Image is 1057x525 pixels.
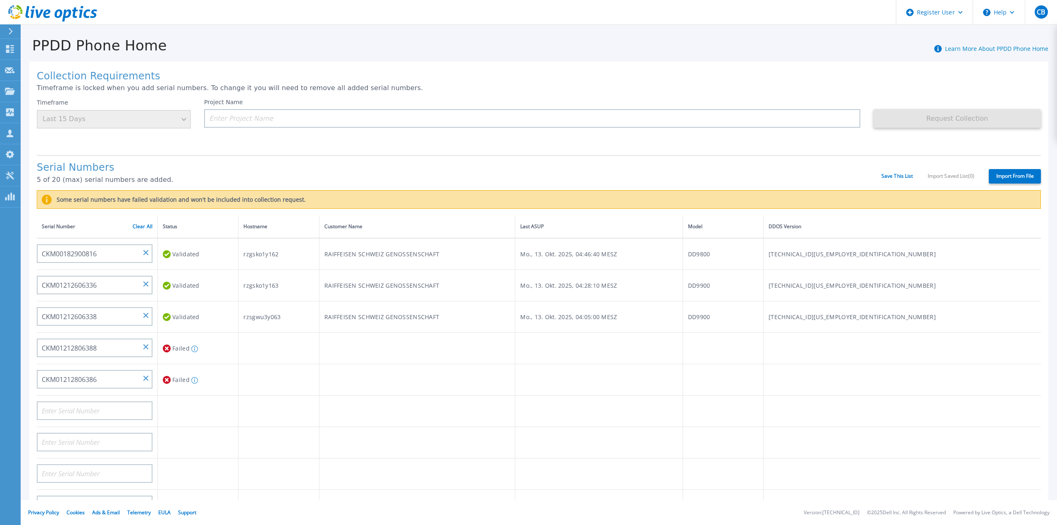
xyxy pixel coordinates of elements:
[133,224,152,229] a: Clear All
[764,270,1041,301] td: [TECHNICAL_ID][US_EMPLOYER_IDENTIFICATION_NUMBER]
[178,509,196,516] a: Support
[238,301,319,333] td: rzsgwu3y063
[37,370,152,389] input: Enter Serial Number
[37,401,152,420] input: Enter Serial Number
[764,215,1041,238] th: DDOS Version
[881,173,913,179] a: Save This List
[37,71,1041,82] h1: Collection Requirements
[319,301,515,333] td: RAIFFEISEN SCHWEIZ GENOSSENSCHAFT
[37,307,152,326] input: Enter Serial Number
[515,270,683,301] td: Mo., 13. Okt. 2025, 04:28:10 MESZ
[163,309,233,325] div: Validated
[238,270,319,301] td: rzgsko1y163
[1037,9,1045,15] span: CB
[683,270,763,301] td: DD9900
[945,45,1048,52] a: Learn More About PPDD Phone Home
[37,162,881,174] h1: Serial Numbers
[37,99,68,106] label: Timeframe
[37,176,881,184] p: 5 of 20 (max) serial numbers are added.
[37,464,152,483] input: Enter Serial Number
[37,276,152,294] input: Enter Serial Number
[683,238,763,270] td: DD9800
[874,109,1041,128] button: Request Collection
[515,215,683,238] th: Last ASUP
[37,496,152,514] input: Enter Serial Number
[319,238,515,270] td: RAIFFEISEN SCHWEIZ GENOSSENSCHAFT
[37,339,152,357] input: Enter Serial Number
[163,372,233,387] div: Failed
[52,196,306,203] label: Some serial numbers have failed validation and won't be included into collection request.
[92,509,120,516] a: Ads & Email
[804,510,859,515] li: Version: [TECHNICAL_ID]
[163,341,233,356] div: Failed
[953,510,1050,515] li: Powered by Live Optics, a Dell Technology
[764,238,1041,270] td: [TECHNICAL_ID][US_EMPLOYER_IDENTIFICATION_NUMBER]
[67,509,85,516] a: Cookies
[158,215,238,238] th: Status
[238,215,319,238] th: Hostname
[683,301,763,333] td: DD9900
[204,109,860,128] input: Enter Project Name
[37,244,152,263] input: Enter Serial Number
[158,509,171,516] a: EULA
[37,84,1041,92] p: Timeframe is locked when you add serial numbers. To change it you will need to remove all added s...
[989,169,1041,184] label: Import From File
[515,301,683,333] td: Mo., 13. Okt. 2025, 04:05:00 MESZ
[163,278,233,293] div: Validated
[319,215,515,238] th: Customer Name
[204,99,243,105] label: Project Name
[163,246,233,262] div: Validated
[515,238,683,270] td: Mo., 13. Okt. 2025, 04:46:40 MESZ
[42,222,152,231] div: Serial Number
[37,433,152,451] input: Enter Serial Number
[127,509,151,516] a: Telemetry
[867,510,946,515] li: © 2025 Dell Inc. All Rights Reserved
[319,270,515,301] td: RAIFFEISEN SCHWEIZ GENOSSENSCHAFT
[238,238,319,270] td: rzgsko1y162
[764,301,1041,333] td: [TECHNICAL_ID][US_EMPLOYER_IDENTIFICATION_NUMBER]
[28,509,59,516] a: Privacy Policy
[21,38,167,54] h1: PPDD Phone Home
[683,215,763,238] th: Model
